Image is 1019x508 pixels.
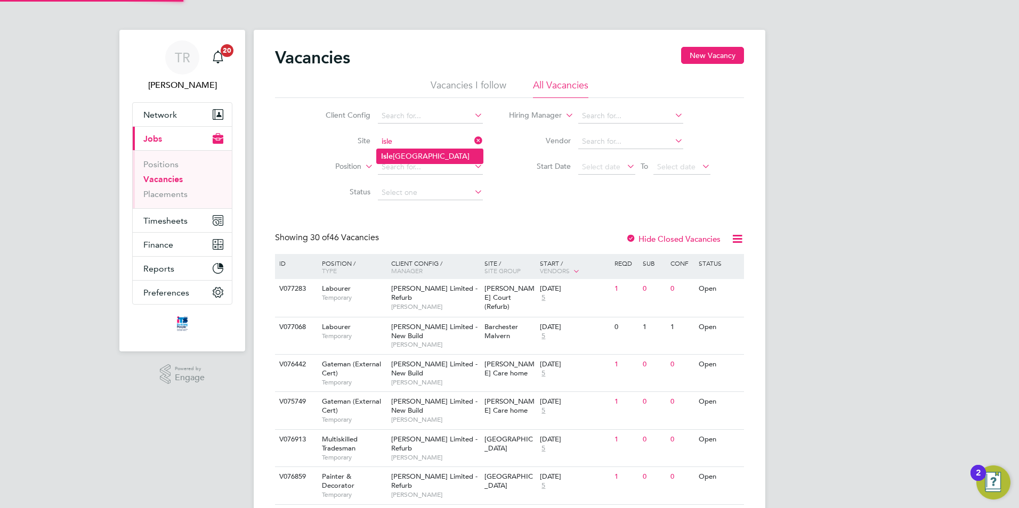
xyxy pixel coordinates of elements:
span: Labourer [322,322,351,331]
span: Labourer [322,284,351,293]
span: Temporary [322,378,386,387]
img: itsconstruction-logo-retina.png [175,315,190,332]
span: Temporary [322,453,386,462]
button: Network [133,103,232,126]
button: Reports [133,257,232,280]
div: ID [277,254,314,272]
label: Position [300,161,361,172]
div: [DATE] [540,397,609,406]
span: Type [322,266,337,275]
span: Tanya Rowse [132,79,232,92]
div: Site / [482,254,538,280]
div: 1 [612,279,640,299]
span: Finance [143,240,173,250]
div: 0 [668,279,695,299]
li: All Vacancies [533,79,588,98]
span: Select date [582,162,620,171]
a: Powered byEngage [160,364,205,384]
span: [PERSON_NAME] Court (Refurb) [484,284,535,311]
span: 5 [540,444,547,453]
div: 1 [640,317,668,337]
span: Site Group [484,266,521,275]
span: Gateman (External Cert) [322,359,381,378]
div: Status [696,254,742,272]
div: 1 [612,467,640,487]
div: 1 [612,355,640,374]
div: 2 [976,473,981,487]
a: 20 [207,40,229,75]
span: 30 of [310,232,329,243]
div: 0 [668,392,695,412]
span: TR [175,51,190,64]
div: 0 [668,355,695,374]
div: Sub [640,254,668,272]
div: Jobs [133,150,232,208]
input: Search for... [378,160,483,175]
span: [PERSON_NAME] Limited - New Build [391,322,478,340]
div: Open [696,317,742,337]
div: 0 [668,467,695,487]
div: 0 [640,430,668,449]
div: Reqd [612,254,640,272]
span: Timesheets [143,216,188,226]
div: 0 [640,355,668,374]
button: New Vacancy [681,47,744,64]
label: Status [309,187,370,196]
div: V076442 [277,355,314,374]
div: 0 [640,392,668,412]
div: V077283 [277,279,314,299]
div: [DATE] [540,472,609,481]
div: Conf [668,254,695,272]
div: V076859 [277,467,314,487]
span: 5 [540,332,547,341]
div: Open [696,430,742,449]
b: Isle [381,152,393,161]
div: 1 [612,392,640,412]
div: Client Config / [389,254,482,280]
span: Manager [391,266,423,275]
span: Temporary [322,490,386,499]
span: 46 Vacancies [310,232,379,243]
a: TR[PERSON_NAME] [132,40,232,92]
span: [PERSON_NAME] Care home [484,359,535,378]
div: 1 [612,430,640,449]
span: [GEOGRAPHIC_DATA] [484,435,533,453]
label: Vendor [509,136,571,145]
div: V075749 [277,392,314,412]
label: Client Config [309,110,370,120]
span: [PERSON_NAME] [391,453,479,462]
div: V077068 [277,317,314,337]
span: [PERSON_NAME] Limited - New Build [391,359,478,378]
button: Timesheets [133,209,232,232]
span: 5 [540,369,547,378]
div: [DATE] [540,284,609,293]
span: Gateman (External Cert) [322,397,381,415]
div: [DATE] [540,323,609,332]
div: 0 [668,430,695,449]
span: [PERSON_NAME] Limited - Refurb [391,472,478,490]
span: Powered by [175,364,205,373]
span: Reports [143,264,174,274]
div: 1 [668,317,695,337]
input: Search for... [378,134,483,149]
span: [PERSON_NAME] [391,415,479,424]
span: 5 [540,293,547,302]
li: Vacancies I follow [431,79,506,98]
span: 5 [540,481,547,490]
span: Painter & Decorator [322,472,354,490]
div: 0 [640,279,668,299]
li: [GEOGRAPHIC_DATA] [377,149,483,163]
span: [PERSON_NAME] Limited - Refurb [391,435,478,453]
span: Engage [175,373,205,382]
span: Jobs [143,134,162,144]
span: [PERSON_NAME] Limited - New Build [391,397,478,415]
input: Search for... [378,109,483,124]
div: Open [696,392,742,412]
span: 5 [540,406,547,415]
span: [PERSON_NAME] [391,490,479,499]
div: Open [696,467,742,487]
nav: Main navigation [119,30,245,351]
label: Start Date [509,161,571,171]
button: Preferences [133,281,232,304]
input: Search for... [578,134,683,149]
